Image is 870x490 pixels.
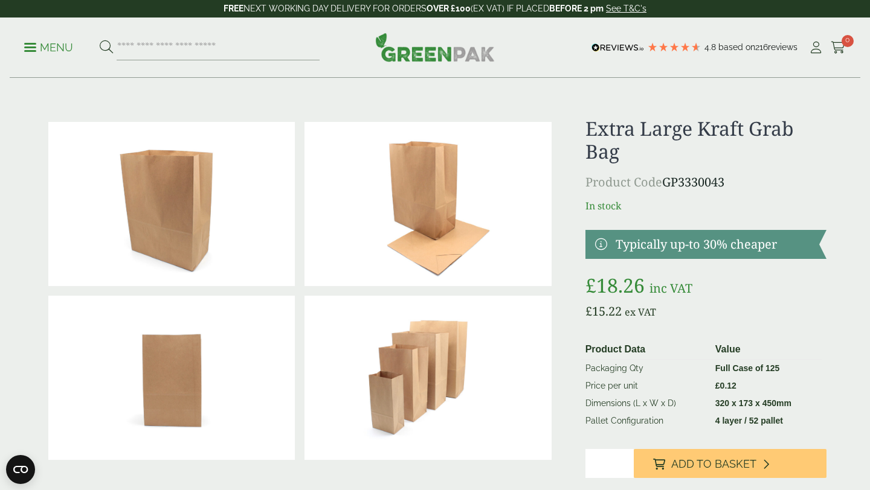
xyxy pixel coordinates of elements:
[831,42,846,54] i: Cart
[48,122,295,286] img: 3330043 Extra Large Kraft Grab Bag V1
[755,42,768,52] span: 216
[647,42,701,52] div: 4.79 Stars
[649,280,692,296] span: inc VAT
[24,40,73,55] p: Menu
[634,449,826,478] button: Add to Basket
[581,340,710,360] th: Product Data
[808,42,823,54] i: My Account
[585,303,622,319] bdi: 15.22
[581,395,710,412] td: Dimensions (L x W x D)
[24,40,73,52] a: Menu
[842,35,854,47] span: 0
[718,42,755,52] span: Based on
[48,296,295,460] img: 3330042 Large Kraft Grab Bag V2
[715,398,791,408] strong: 320 x 173 x 450mm
[6,455,35,484] button: Open CMP widget
[375,33,495,62] img: GreenPak Supplies
[427,4,471,13] strong: OVER £100
[585,174,662,190] span: Product Code
[585,199,826,213] p: In stock
[671,457,756,471] span: Add to Basket
[549,4,604,13] strong: BEFORE 2 pm
[585,117,826,164] h1: Extra Large Kraft Grab Bag
[715,363,780,373] strong: Full Case of 125
[715,381,736,390] bdi: 0.12
[585,272,596,298] span: £
[304,122,551,286] img: 3330043 Extra Large Kraft Grab Bag V3
[710,340,822,360] th: Value
[591,43,644,52] img: REVIEWS.io
[585,272,645,298] bdi: 18.26
[715,416,783,425] strong: 4 layer / 52 pallet
[581,412,710,430] td: Pallet Configuration
[625,305,656,319] span: ex VAT
[768,42,797,52] span: reviews
[831,39,846,57] a: 0
[585,303,592,319] span: £
[224,4,243,13] strong: FREE
[581,359,710,377] td: Packaging Qty
[606,4,646,13] a: See T&C's
[715,381,720,390] span: £
[704,42,718,52] span: 4.8
[585,173,826,191] p: GP3330043
[304,296,551,460] img: Kraft Grab Bags Group Shot
[581,377,710,395] td: Price per unit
